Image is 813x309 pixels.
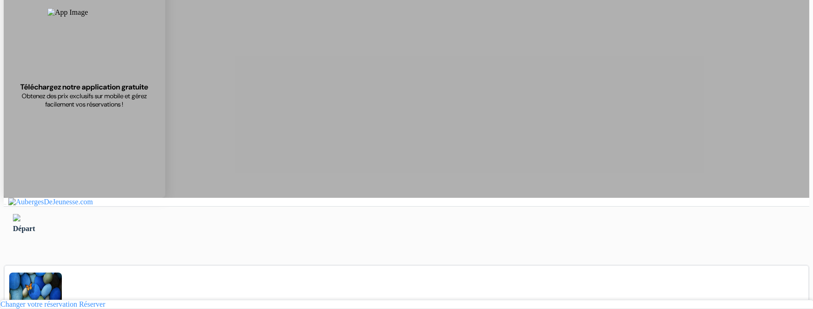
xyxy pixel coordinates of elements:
img: left_arrow.svg [13,214,20,221]
span: Téléchargez notre application gratuite [21,82,149,92]
span: Départ [13,225,35,232]
img: App Image [48,8,121,82]
span: Obtenez des prix exclusifs sur mobile et gérez facilement vos réservations ! [14,92,155,108]
a: Changer votre réservation [0,300,77,308]
img: AubergesDeJeunesse.com [8,198,93,206]
a: Réserver [79,300,105,308]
